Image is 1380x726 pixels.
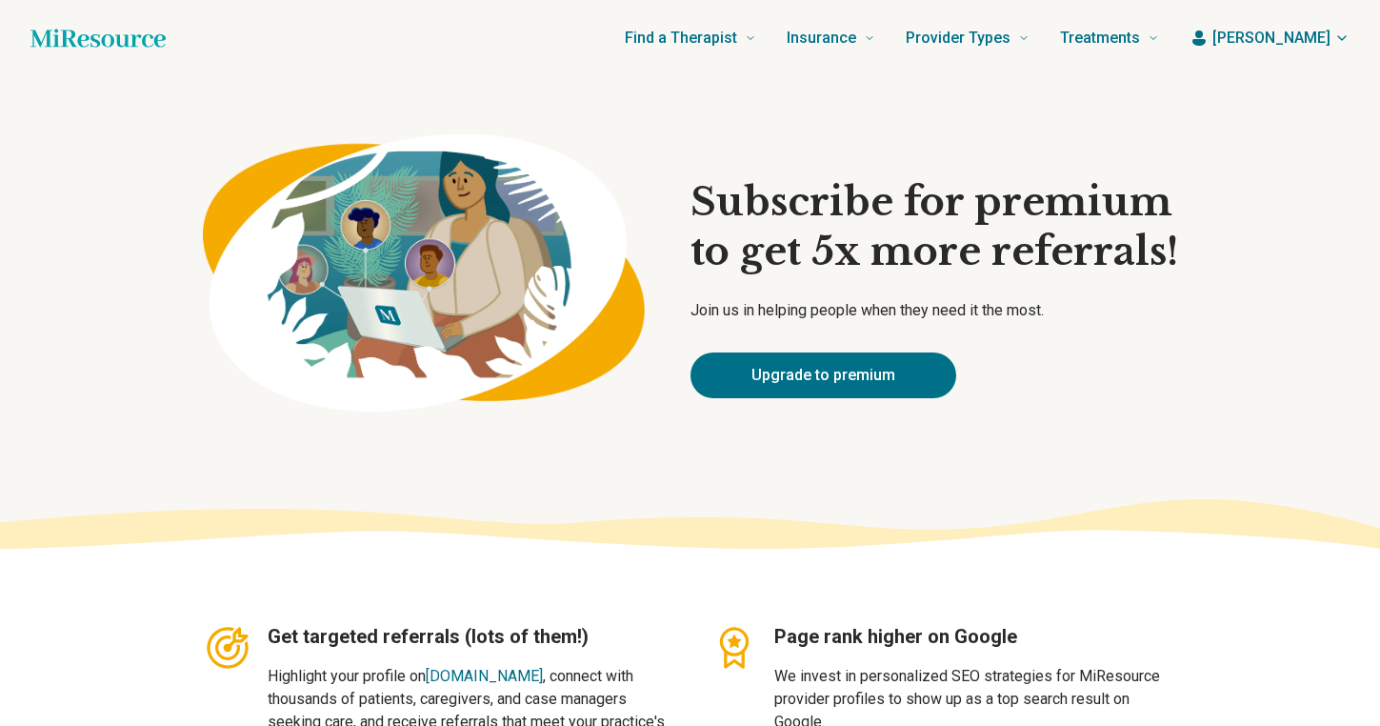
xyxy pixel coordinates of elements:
[1060,25,1140,51] span: Treatments
[426,667,543,685] a: [DOMAIN_NAME]
[1190,27,1350,50] button: [PERSON_NAME]
[787,25,856,51] span: Insurance
[1212,27,1330,50] span: [PERSON_NAME]
[30,19,166,57] a: Home page
[625,25,737,51] span: Find a Therapist
[774,623,1178,650] h3: Page rank higher on Google
[906,25,1010,51] span: Provider Types
[690,299,1178,322] p: Join us in helping people when they need it the most.
[268,623,671,650] h3: Get targeted referrals (lots of them!)
[690,353,956,398] a: Upgrade to premium
[690,177,1178,276] h1: Subscribe for premium to get 5x more referrals!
